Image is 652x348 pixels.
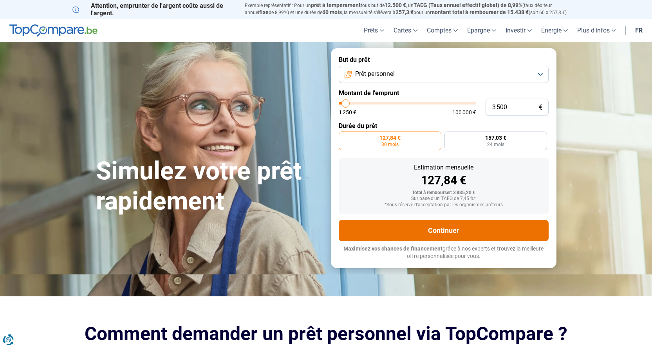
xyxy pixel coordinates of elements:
div: *Sous réserve d'acceptation par les organismes prêteurs [345,202,542,208]
span: prêt à tempérament [311,2,361,8]
span: 24 mois [487,142,504,147]
a: Prêts [359,19,389,42]
div: Estimation mensuelle [345,164,542,171]
div: Sur base d'un TAEG de 7,45 %* [345,196,542,202]
div: 127,84 € [345,175,542,186]
label: Durée du prêt [339,122,549,130]
a: Cartes [389,19,422,42]
a: Plus d'infos [573,19,621,42]
p: Exemple représentatif : Pour un tous but de , un (taux débiteur annuel de 8,99%) et une durée de ... [245,2,580,16]
a: Investir [501,19,536,42]
img: TopCompare [9,24,98,37]
a: Énergie [536,19,573,42]
button: Continuer [339,220,549,241]
a: Comptes [422,19,462,42]
span: 60 mois [322,9,342,15]
span: Prêt personnel [355,70,395,78]
p: Attention, emprunter de l'argent coûte aussi de l'argent. [72,2,235,17]
h2: Comment demander un prêt personnel via TopCompare ? [72,323,580,344]
p: grâce à nos experts et trouvez la meilleure offre personnalisée pour vous. [339,245,549,260]
h1: Simulez votre prêt rapidement [96,156,321,216]
label: Montant de l'emprunt [339,89,549,97]
a: Épargne [462,19,501,42]
a: fr [630,19,647,42]
button: Prêt personnel [339,66,549,83]
span: 30 mois [381,142,399,147]
span: 1 250 € [339,110,356,115]
label: But du prêt [339,56,549,63]
span: 157,03 € [485,135,506,141]
span: montant total à rembourser de 15.438 € [430,9,529,15]
span: 127,84 € [379,135,401,141]
span: € [539,104,542,111]
span: 257,3 € [396,9,414,15]
span: 12.500 € [385,2,406,8]
div: Total à rembourser: 3 835,20 € [345,190,542,196]
span: 100 000 € [452,110,476,115]
span: fixe [259,9,269,15]
span: Maximisez vos chances de financement [343,245,442,252]
span: TAEG (Taux annuel effectif global) de 8,99% [414,2,522,8]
